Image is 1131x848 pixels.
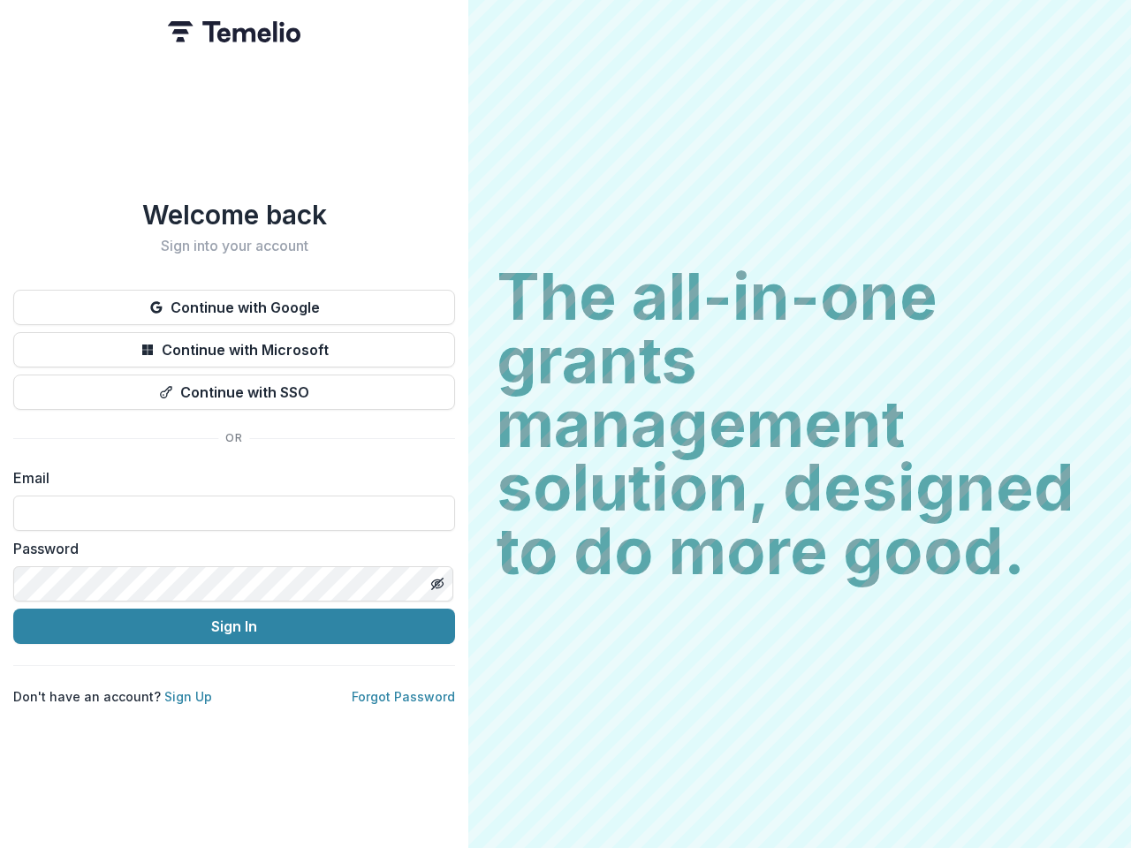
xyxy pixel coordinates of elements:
[13,199,455,231] h1: Welcome back
[168,21,300,42] img: Temelio
[13,238,455,254] h2: Sign into your account
[423,570,452,598] button: Toggle password visibility
[13,609,455,644] button: Sign In
[13,332,455,367] button: Continue with Microsoft
[13,687,212,706] p: Don't have an account?
[13,467,444,488] label: Email
[13,375,455,410] button: Continue with SSO
[13,538,444,559] label: Password
[13,290,455,325] button: Continue with Google
[164,689,212,704] a: Sign Up
[352,689,455,704] a: Forgot Password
